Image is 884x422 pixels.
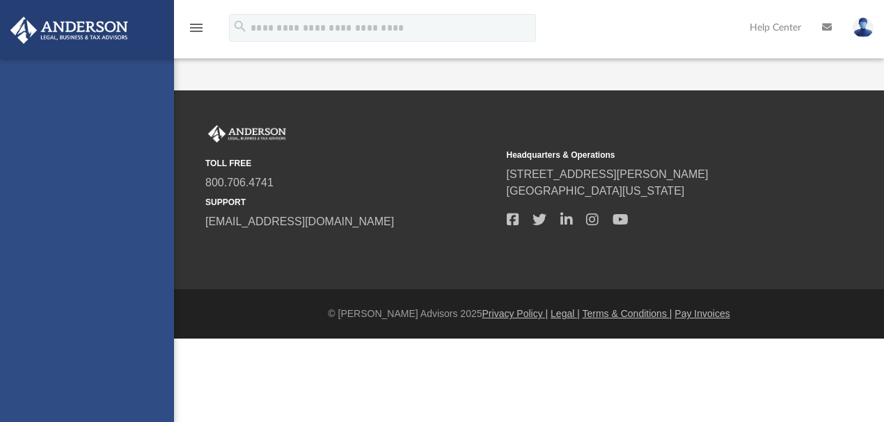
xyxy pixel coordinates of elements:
a: Privacy Policy | [482,308,548,319]
small: TOLL FREE [205,157,497,170]
i: search [232,19,248,34]
a: [STREET_ADDRESS][PERSON_NAME] [507,168,709,180]
a: menu [188,26,205,36]
small: SUPPORT [205,196,497,209]
img: Anderson Advisors Platinum Portal [205,125,289,143]
a: [GEOGRAPHIC_DATA][US_STATE] [507,185,685,197]
a: Pay Invoices [674,308,729,319]
img: Anderson Advisors Platinum Portal [6,17,132,44]
a: 800.706.4741 [205,177,274,188]
div: © [PERSON_NAME] Advisors 2025 [174,307,884,321]
a: [EMAIL_ADDRESS][DOMAIN_NAME] [205,216,394,227]
a: Terms & Conditions | [583,308,672,319]
small: Headquarters & Operations [507,149,798,161]
img: User Pic [853,17,874,38]
i: menu [188,19,205,36]
a: Legal | [551,308,580,319]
